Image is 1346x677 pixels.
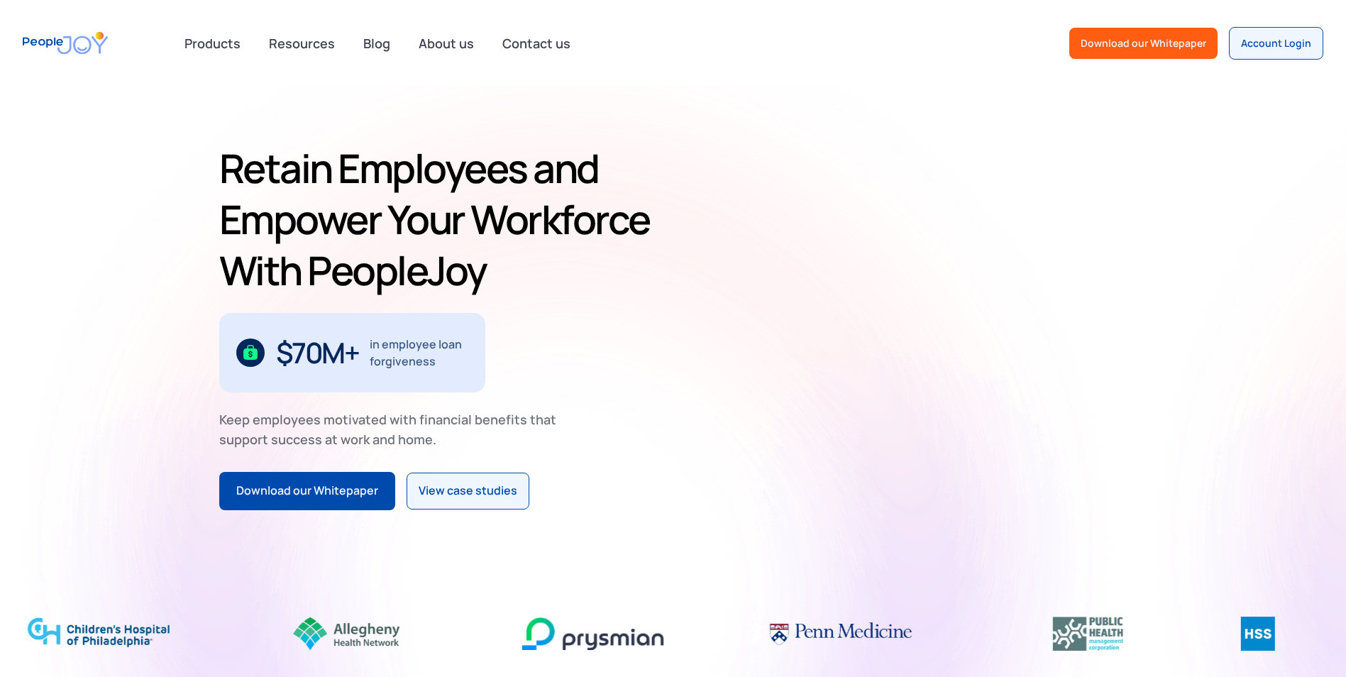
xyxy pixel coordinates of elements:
[1069,28,1218,59] a: Download our Whitepaper
[260,28,343,59] a: Resources
[494,28,579,59] a: Contact us
[219,143,668,296] h1: Retain Employees and Empower Your Workforce With PeopleJoy
[276,341,359,364] div: $70M+
[236,482,378,500] div: Download our Whitepaper
[219,409,568,449] div: Keep employees motivated with financial benefits that support success at work and home.
[176,29,249,57] div: Products
[1081,36,1206,50] div: Download our Whitepaper
[219,472,395,510] a: Download our Whitepaper
[410,28,482,59] a: About us
[419,482,517,500] div: View case studies
[1241,36,1311,50] div: Account Login
[219,313,485,392] div: 1 / 3
[1229,27,1323,60] a: Account Login
[370,336,468,370] div: in employee loan forgiveness
[407,473,529,510] a: View case studies
[23,23,108,63] a: home
[355,28,399,59] a: Blog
